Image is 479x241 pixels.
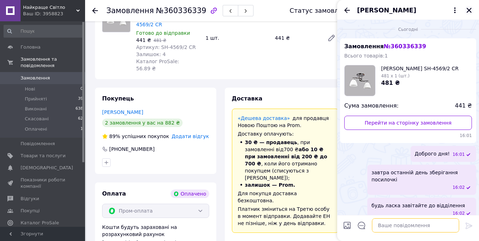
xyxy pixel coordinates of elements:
[245,182,295,188] span: залишок — Prom.
[136,44,196,50] span: Артикул: SH-4569/2 CR
[344,133,472,139] span: 16:01 12.09.2025
[25,96,47,102] span: Прийняті
[21,56,85,69] span: Замовлення та повідомлення
[23,4,76,11] span: Найкраще Світло
[25,106,47,112] span: Виконані
[452,185,465,191] span: 16:02 12.09.2025
[272,33,322,43] div: 441 ₴
[381,80,400,86] span: 481 ₴
[154,38,166,43] span: 481 ₴
[102,119,183,127] div: 2 замовлення у вас на 882 ₴
[25,116,49,122] span: Скасовані
[381,73,410,78] span: 481 x 1 (шт.)
[357,6,416,15] span: [PERSON_NAME]
[415,150,450,158] span: Доброго дня!
[340,26,476,33] div: 12.09.2025
[381,65,458,72] span: [PERSON_NAME] SH-4569/2 CR
[21,75,50,81] span: Замовлення
[238,139,333,181] li: , при замовленні від 700 ₴ , коли його отримано покупцем (списуються з [PERSON_NAME]);
[238,115,290,121] a: «Дешева доставка»
[238,206,333,227] div: Платник зміниться на Третю особу в момент відправки. Додавайте ЕН не пізніше, ніж у день відправки.
[345,65,375,96] img: 5887911129_w100_h100_lyustra-potolochnaya-sh-45692.jpg
[80,86,83,92] span: 0
[290,7,355,14] div: Статус замовлення
[78,96,83,102] span: 39
[102,190,126,197] span: Оплата
[78,116,83,122] span: 62
[344,116,472,130] a: Перейти на сторінку замовлення
[395,27,421,33] span: Сьогодні
[232,95,263,102] span: Доставка
[171,190,209,198] div: Оплачено
[245,147,327,166] span: або 10 ₴ при замовленні від 200 ₴ до 700 ₴
[136,30,190,36] span: Готово до відправки
[23,11,85,17] div: Ваш ID: 3958823
[4,25,84,38] input: Пошук
[106,6,154,15] span: Замовлення
[452,210,465,217] span: 16:02 12.09.2025
[109,133,120,139] span: 89%
[80,126,83,132] span: 1
[21,177,66,190] span: Показники роботи компанії
[245,139,297,145] span: 30 ₴ — продавець
[136,37,151,43] span: 441 ₴
[21,196,39,202] span: Відгуки
[452,152,465,158] span: 16:01 12.09.2025
[372,169,472,183] span: завтра останній день зберігання посилочкі
[324,31,339,45] a: Редагувати
[172,133,209,139] span: Додати відгук
[21,220,59,226] span: Каталог ProSale
[108,146,155,153] div: [PHONE_NUMBER]
[136,51,166,57] span: Залишок: 4
[465,6,473,15] button: Закрити
[25,86,35,92] span: Нові
[455,102,472,110] span: 441 ₴
[238,115,333,129] div: для продавця Новою Поштою на Prom.
[21,153,66,159] span: Товари та послуги
[344,102,399,110] span: Сума замовлення:
[21,165,73,171] span: [DEMOGRAPHIC_DATA]
[357,6,459,15] button: [PERSON_NAME]
[238,130,333,137] div: Доставку оплачують:
[357,221,366,230] button: Відкрити шаблони відповідей
[384,43,426,50] span: № 360336339
[344,43,426,50] span: Замовлення
[92,7,98,14] div: Повернутися назад
[136,59,179,71] span: Каталог ProSale: 56.89 ₴
[25,126,47,132] span: Оплачені
[203,33,272,43] div: 1 шт.
[102,95,134,102] span: Покупець
[21,141,55,147] span: Повідомлення
[372,202,465,209] span: будь ласка завітайте до відділення
[238,190,333,204] div: Для покупця доставка безкоштовна.
[344,53,388,59] span: Всього товарів: 1
[102,109,143,115] a: [PERSON_NAME]
[76,106,83,112] span: 638
[156,6,206,15] span: №360336339
[21,44,40,50] span: Головна
[343,6,351,15] button: Назад
[21,208,40,214] span: Покупці
[102,133,169,140] div: успішних покупок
